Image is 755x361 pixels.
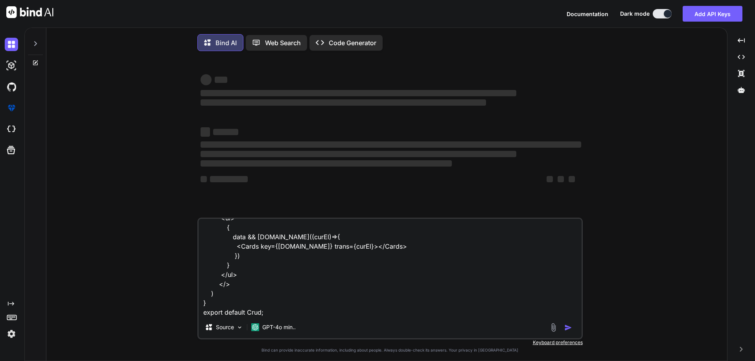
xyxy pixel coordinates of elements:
img: GPT-4o mini [251,323,259,331]
p: Keyboard preferences [197,339,583,346]
span: Dark mode [620,10,650,18]
button: Add API Keys [683,6,742,22]
span: ‌ [547,176,553,182]
p: Bind AI [215,38,237,48]
img: Bind AI [6,6,53,18]
span: Documentation [567,11,608,17]
span: ‌ [201,99,486,106]
img: premium [5,101,18,115]
p: GPT-4o min.. [262,323,296,331]
img: cloudideIcon [5,123,18,136]
span: ‌ [201,90,516,96]
img: settings [5,327,18,341]
span: ‌ [569,176,575,182]
img: icon [564,324,572,332]
img: githubDark [5,80,18,93]
span: ‌ [201,160,452,167]
span: ‌ [558,176,564,182]
img: attachment [549,323,558,332]
span: ‌ [201,74,212,85]
span: ‌ [201,176,207,182]
span: ‌ [201,127,210,137]
span: ‌ [210,176,248,182]
span: ‌ [201,141,581,148]
textarea: import React from 'react'; import { useEffect } from "react"; import {getPost} from '../Post/Api/... [199,219,582,316]
p: Source [216,323,234,331]
span: ‌ [215,77,227,83]
p: Bind can provide inaccurate information, including about people. Always double-check its answers.... [197,347,583,353]
p: Code Generator [329,38,376,48]
button: Documentation [567,10,608,18]
img: darkAi-studio [5,59,18,72]
img: darkChat [5,38,18,51]
p: Web Search [265,38,301,48]
img: Pick Models [236,324,243,331]
span: ‌ [213,129,238,135]
span: ‌ [201,151,516,157]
